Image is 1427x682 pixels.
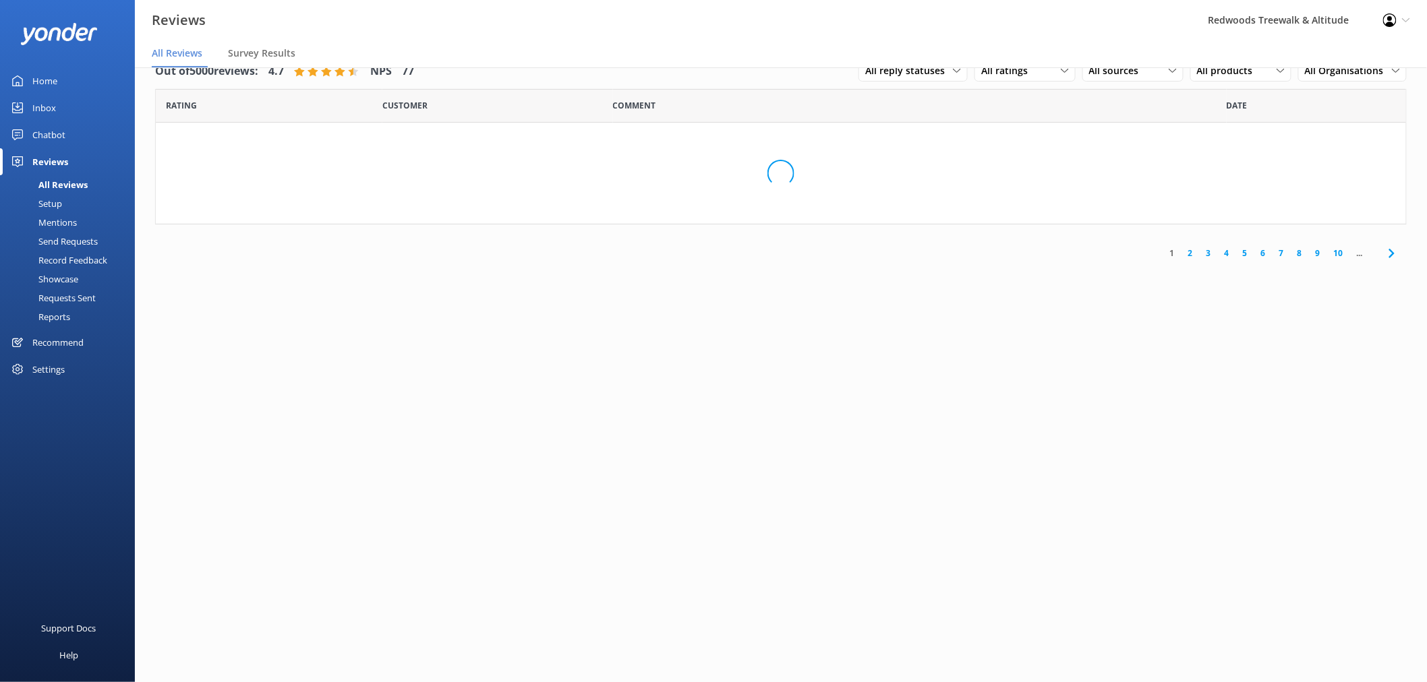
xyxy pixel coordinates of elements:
[1350,247,1370,259] span: ...
[8,270,135,288] a: Showcase
[8,194,62,213] div: Setup
[8,270,78,288] div: Showcase
[8,213,135,232] a: Mentions
[1163,247,1182,259] a: 1
[402,63,414,80] h4: 77
[42,615,96,642] div: Support Docs
[8,288,96,307] div: Requests Sent
[59,642,78,669] div: Help
[1254,247,1273,259] a: 6
[32,148,68,175] div: Reviews
[8,251,135,270] a: Record Feedback
[8,251,107,270] div: Record Feedback
[1227,99,1248,112] span: Date
[1305,63,1392,78] span: All Organisations
[1218,247,1236,259] a: 4
[1309,247,1327,259] a: 9
[382,99,428,112] span: Date
[8,232,98,251] div: Send Requests
[152,46,202,60] span: All Reviews
[8,213,77,232] div: Mentions
[1291,247,1309,259] a: 8
[166,99,197,112] span: Date
[8,232,135,251] a: Send Requests
[155,63,258,80] h4: Out of 5000 reviews:
[1200,247,1218,259] a: 3
[8,288,135,307] a: Requests Sent
[8,194,135,213] a: Setup
[613,99,656,112] span: Question
[32,356,65,383] div: Settings
[981,63,1036,78] span: All ratings
[8,307,70,326] div: Reports
[1273,247,1291,259] a: 7
[268,63,284,80] h4: 4.7
[865,63,953,78] span: All reply statuses
[8,175,135,194] a: All Reviews
[370,63,392,80] h4: NPS
[228,46,295,60] span: Survey Results
[152,9,206,31] h3: Reviews
[32,329,84,356] div: Recommend
[8,175,88,194] div: All Reviews
[1089,63,1147,78] span: All sources
[1197,63,1261,78] span: All products
[1182,247,1200,259] a: 2
[32,94,56,121] div: Inbox
[20,23,98,45] img: yonder-white-logo.png
[32,121,65,148] div: Chatbot
[1236,247,1254,259] a: 5
[1327,247,1350,259] a: 10
[32,67,57,94] div: Home
[8,307,135,326] a: Reports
